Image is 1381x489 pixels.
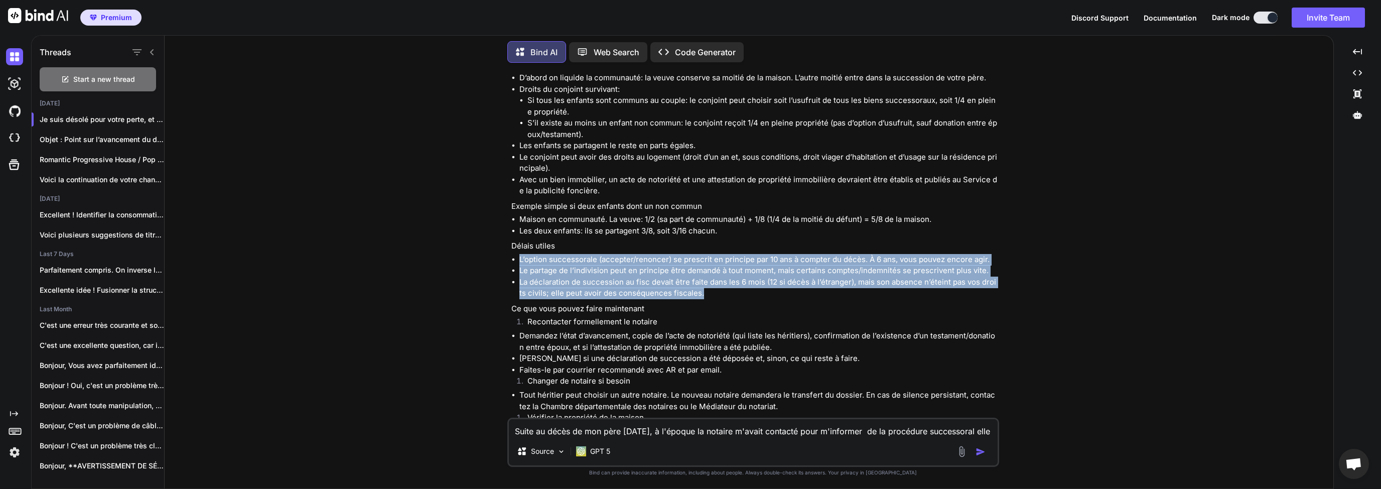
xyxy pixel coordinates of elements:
div: Ouvrir le chat [1339,449,1369,479]
li: Le partage de l’indivision peut en principe être demandé à tout moment, mais certains comptes/ind... [519,265,997,277]
h2: [DATE] [32,99,164,107]
p: Code Generator [675,46,736,58]
li: Si tous les enfants sont communs au couple: le conjoint peut choisir soit l’usufruit de tous les ... [527,95,997,117]
li: Les enfants se partagent le reste en parts égales. [519,140,997,152]
li: Droits du conjoint survivant: [519,84,997,141]
p: Voici la continuation de votre chanson adaptée... [40,175,164,185]
p: Exemple simple si deux enfants dont un non commun [511,201,997,212]
img: Pick Models [557,447,566,456]
span: Discord Support [1071,14,1129,22]
li: Demandez l’état d’avancement, copie de l’acte de notoriété (qui liste les héritiers), confirmatio... [519,330,997,353]
img: premium [90,15,97,21]
li: Avec un bien immobilier, un acte de notoriété et une attestation de propriété immobilière devraie... [519,174,997,197]
button: Documentation [1144,13,1197,23]
p: Délais utiles [511,240,997,252]
p: Excellent ! Identifier la consommation par thread... [40,210,164,220]
li: S’il existe au moins un enfant non commun: le conjoint reçoit 1/4 en pleine propriété (pas d’opti... [527,117,997,140]
li: Maison en communauté. La veuve: 1/2 (sa part de communauté) + 1/8 (1/4 de la moitié du défunt) = ... [519,214,997,225]
button: Invite Team [1292,8,1365,28]
img: GPT 5 [576,446,586,456]
button: Discord Support [1071,13,1129,23]
img: icon [976,447,986,457]
p: Bonjour, Vous avez parfaitement identifié le problème... [40,360,164,371]
img: cloudideIcon [6,130,23,147]
img: darkChat [6,48,23,65]
li: [PERSON_NAME] si une déclaration de succession a été déposée et, sinon, ce qui reste à faire. [519,353,997,364]
p: C'est une erreur très courante et souvent... [40,320,164,330]
h2: Last Month [32,305,164,313]
p: Parfaitement compris. On inverse la recette :... [40,265,164,275]
span: Start a new thread [73,74,135,84]
p: Web Search [594,46,639,58]
img: attachment [956,446,968,457]
li: Les deux enfants: ils se partagent 3/8, soit 3/16 chacun. [519,225,997,237]
p: Bonjour. Avant toute manipulation, coupez le courant... [40,401,164,411]
span: Premium [101,13,132,23]
img: settings [6,444,23,461]
p: Je suis désolé pour votre perte, et je c... [40,114,164,125]
p: Source [531,446,554,456]
p: Objet : Point sur l’avancement du dossie... [40,135,164,145]
button: premiumPremium [80,10,142,26]
li: Le conjoint peut avoir des droits au logement (droit d’un an et, sous conditions, droit viager d’... [519,152,997,174]
li: Vérifier la propriété de la maison [519,412,997,426]
p: Bind AI [530,46,558,58]
p: Excellente idée ! Fusionner la structure hypnotique... [40,285,164,295]
li: D’abord on liquide la communauté: la veuve conserve sa moitié de la maison. L’autre moitié entre ... [519,72,997,84]
h1: Threads [40,46,71,58]
p: Bonjour ! C'est un problème très classique... [40,441,164,451]
li: Changer de notaire si besoin [519,376,997,390]
li: La déclaration de succession au fisc devait être faite dans les 6 mois (12 si décès à l’étranger)... [519,277,997,299]
p: Ce que vous pouvez faire maintenant [511,303,997,315]
p: Bonjour, C'est un problème de câblage très... [40,421,164,431]
li: Tout héritier peut choisir un autre notaire. Le nouveau notaire demandera le transfert du dossier... [519,390,997,412]
p: Bonjour ! Oui, c'est un problème très... [40,381,164,391]
img: githubDark [6,102,23,119]
p: Voici plusieurs suggestions de titres basées sur... [40,230,164,240]
p: Romantic Progressive House / Pop Dance (... [40,155,164,165]
p: C'est une excellente question, car il n'existe... [40,340,164,350]
img: Bind AI [8,8,68,23]
p: GPT 5 [590,446,610,456]
li: L’option successorale (accepter/renoncer) se prescrit en principe par 10 ans à compter du décès. ... [519,254,997,266]
h2: [DATE] [32,195,164,203]
span: Documentation [1144,14,1197,22]
li: Recontacter formellement le notaire [519,316,997,330]
img: darkAi-studio [6,75,23,92]
li: Faites-le par courrier recommandé avec AR et par email. [519,364,997,376]
p: Bind can provide inaccurate information, including about people. Always double-check its answers.... [507,469,999,476]
h2: Last 7 Days [32,250,164,258]
p: Bonjour, **AVERTISSEMENT DE SÉCURITÉ : Avant toute... [40,461,164,471]
span: Dark mode [1212,13,1250,23]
